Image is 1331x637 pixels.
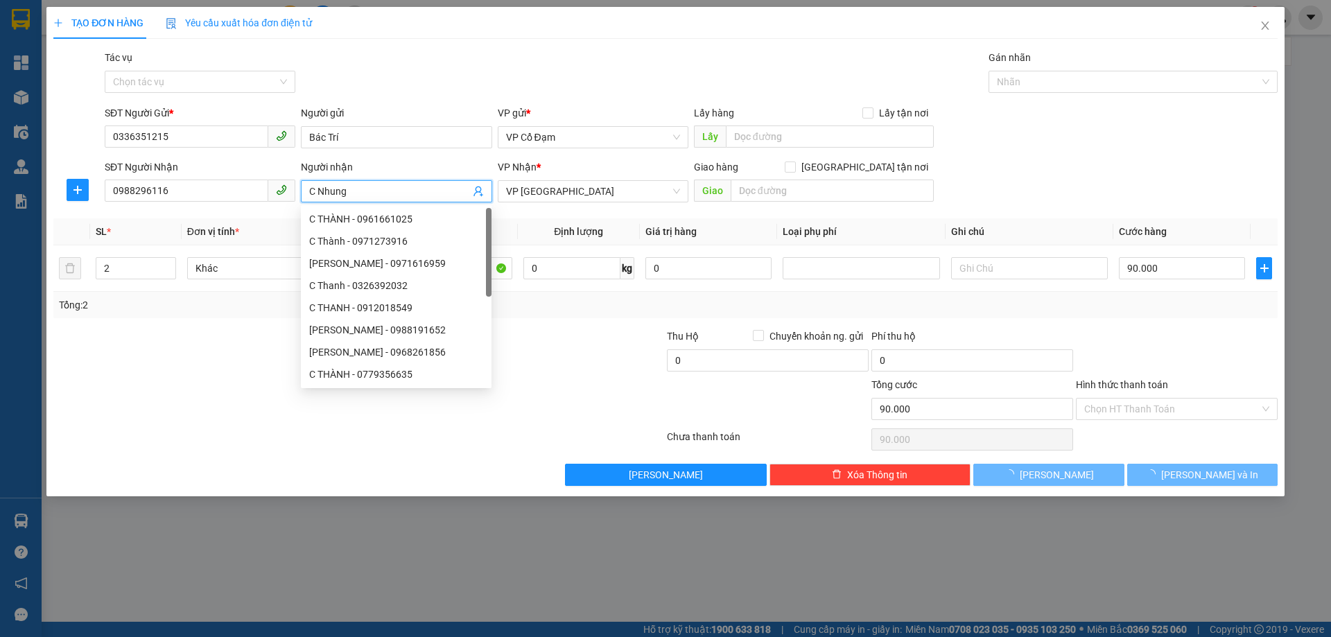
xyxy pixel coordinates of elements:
[1260,20,1271,31] span: close
[506,181,680,202] span: VP Mỹ Đình
[67,184,88,195] span: plus
[301,159,491,175] div: Người nhận
[1119,226,1167,237] span: Cước hàng
[309,322,483,338] div: [PERSON_NAME] - 0988191652
[565,464,767,486] button: [PERSON_NAME]
[873,105,934,121] span: Lấy tận nơi
[629,467,703,482] span: [PERSON_NAME]
[764,329,869,344] span: Chuyển khoản ng. gửi
[105,159,295,175] div: SĐT Người Nhận
[847,467,907,482] span: Xóa Thông tin
[951,257,1108,279] input: Ghi Chú
[309,300,483,315] div: C THANH - 0912018549
[871,329,1073,349] div: Phí thu hộ
[1256,257,1271,279] button: plus
[645,257,772,279] input: 0
[166,17,312,28] span: Yêu cầu xuất hóa đơn điện tử
[195,258,336,279] span: Khác
[665,429,870,453] div: Chưa thanh toán
[276,130,287,141] span: phone
[1004,469,1020,479] span: loading
[301,297,491,319] div: C THANH - 0912018549
[832,469,842,480] span: delete
[1257,263,1271,274] span: plus
[1020,467,1094,482] span: [PERSON_NAME]
[59,297,514,313] div: Tổng: 2
[301,105,491,121] div: Người gửi
[726,125,934,148] input: Dọc đường
[694,162,738,173] span: Giao hàng
[187,226,239,237] span: Đơn vị tính
[59,257,81,279] button: delete
[645,226,697,237] span: Giá trị hàng
[301,252,491,274] div: C Thanh - 0971616959
[946,218,1113,245] th: Ghi chú
[309,234,483,249] div: C Thành - 0971273916
[276,184,287,195] span: phone
[871,379,917,390] span: Tổng cước
[301,274,491,297] div: C Thanh - 0326392032
[989,52,1031,63] label: Gán nhãn
[506,127,680,148] span: VP Cổ Đạm
[17,101,162,123] b: GỬI : VP Cổ Đạm
[130,51,580,69] li: Hotline: 1900252555
[694,125,726,148] span: Lấy
[1146,469,1161,479] span: loading
[777,218,945,245] th: Loại phụ phí
[769,464,971,486] button: deleteXóa Thông tin
[694,180,731,202] span: Giao
[731,180,934,202] input: Dọc đường
[1076,379,1168,390] label: Hình thức thanh toán
[1127,464,1278,486] button: [PERSON_NAME] và In
[498,162,537,173] span: VP Nhận
[130,34,580,51] li: Cổ Đạm, xã [GEOGRAPHIC_DATA], [GEOGRAPHIC_DATA]
[166,18,177,29] img: icon
[105,52,132,63] label: Tác vụ
[301,341,491,363] div: Trịnh Ngọc Thành - 0968261856
[309,367,483,382] div: C THÀNH - 0779356635
[53,17,143,28] span: TẠO ĐƠN HÀNG
[667,331,699,342] span: Thu Hộ
[694,107,734,119] span: Lấy hàng
[796,159,934,175] span: [GEOGRAPHIC_DATA] tận nơi
[301,363,491,385] div: C THÀNH - 0779356635
[309,211,483,227] div: C THÀNH - 0961661025
[1246,7,1285,46] button: Close
[301,230,491,252] div: C Thành - 0971273916
[309,256,483,271] div: [PERSON_NAME] - 0971616959
[473,186,484,197] span: user-add
[105,105,295,121] div: SĐT Người Gửi
[309,344,483,360] div: [PERSON_NAME] - 0968261856
[554,226,603,237] span: Định lượng
[96,226,107,237] span: SL
[498,105,688,121] div: VP gửi
[17,17,87,87] img: logo.jpg
[1161,467,1258,482] span: [PERSON_NAME] và In
[301,319,491,341] div: Bác Thanh - 0988191652
[973,464,1124,486] button: [PERSON_NAME]
[67,179,89,201] button: plus
[53,18,63,28] span: plus
[309,278,483,293] div: C Thanh - 0326392032
[620,257,634,279] span: kg
[301,208,491,230] div: C THÀNH - 0961661025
